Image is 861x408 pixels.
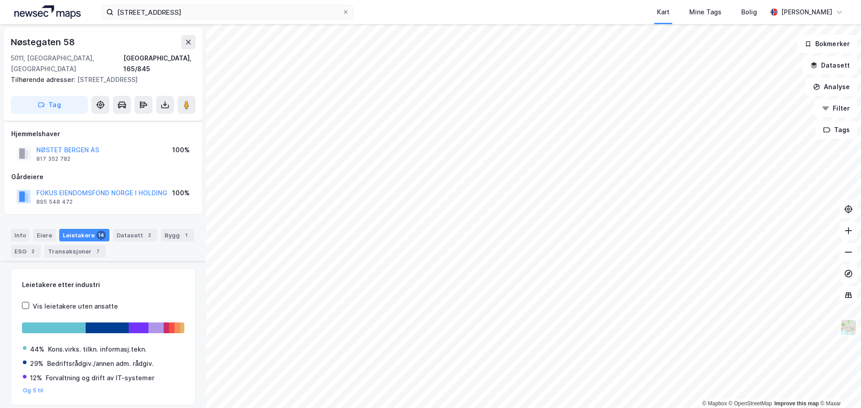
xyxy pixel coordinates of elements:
[11,96,88,114] button: Tag
[28,247,37,256] div: 2
[11,76,77,83] span: Tilhørende adresser:
[145,231,154,240] div: 2
[123,53,196,74] div: [GEOGRAPHIC_DATA], 165/845
[96,231,106,240] div: 14
[44,245,106,258] div: Transaksjoner
[59,229,109,241] div: Leietakere
[814,99,857,117] button: Filter
[47,358,154,369] div: Bedriftsrådgiv./annen adm. rådgiv.
[805,78,857,96] button: Analyse
[840,319,857,336] img: Z
[36,155,70,163] div: 817 352 782
[781,7,832,17] div: [PERSON_NAME]
[33,301,118,312] div: Vis leietakere uten ansatte
[23,387,43,394] button: Og 5 til
[11,35,76,49] div: Nøstegaten 58
[48,344,147,355] div: Kons.virks. tilkn. informasj.tekn.
[11,245,41,258] div: ESG
[182,231,191,240] div: 1
[113,229,157,241] div: Datasett
[93,247,102,256] div: 7
[11,229,30,241] div: Info
[30,344,44,355] div: 44%
[689,7,722,17] div: Mine Tags
[172,188,190,198] div: 100%
[11,53,123,74] div: 5011, [GEOGRAPHIC_DATA], [GEOGRAPHIC_DATA]
[113,5,342,19] input: Søk på adresse, matrikkel, gårdeiere, leietakere eller personer
[657,7,670,17] div: Kart
[46,373,154,383] div: Forvaltning og drift av IT-systemer
[11,74,188,85] div: [STREET_ADDRESS]
[30,358,43,369] div: 29%
[803,56,857,74] button: Datasett
[36,198,73,206] div: 895 548 472
[816,365,861,408] div: Kontrollprogram for chat
[816,365,861,408] iframe: Chat Widget
[11,129,195,139] div: Hjemmelshaver
[14,5,81,19] img: logo.a4113a55bc3d86da70a041830d287a7e.svg
[22,279,184,290] div: Leietakere etter industri
[11,172,195,182] div: Gårdeiere
[774,400,819,407] a: Improve this map
[816,121,857,139] button: Tags
[172,145,190,155] div: 100%
[797,35,857,53] button: Bokmerker
[741,7,757,17] div: Bolig
[33,229,56,241] div: Eiere
[161,229,194,241] div: Bygg
[30,373,42,383] div: 12%
[702,400,727,407] a: Mapbox
[729,400,772,407] a: OpenStreetMap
